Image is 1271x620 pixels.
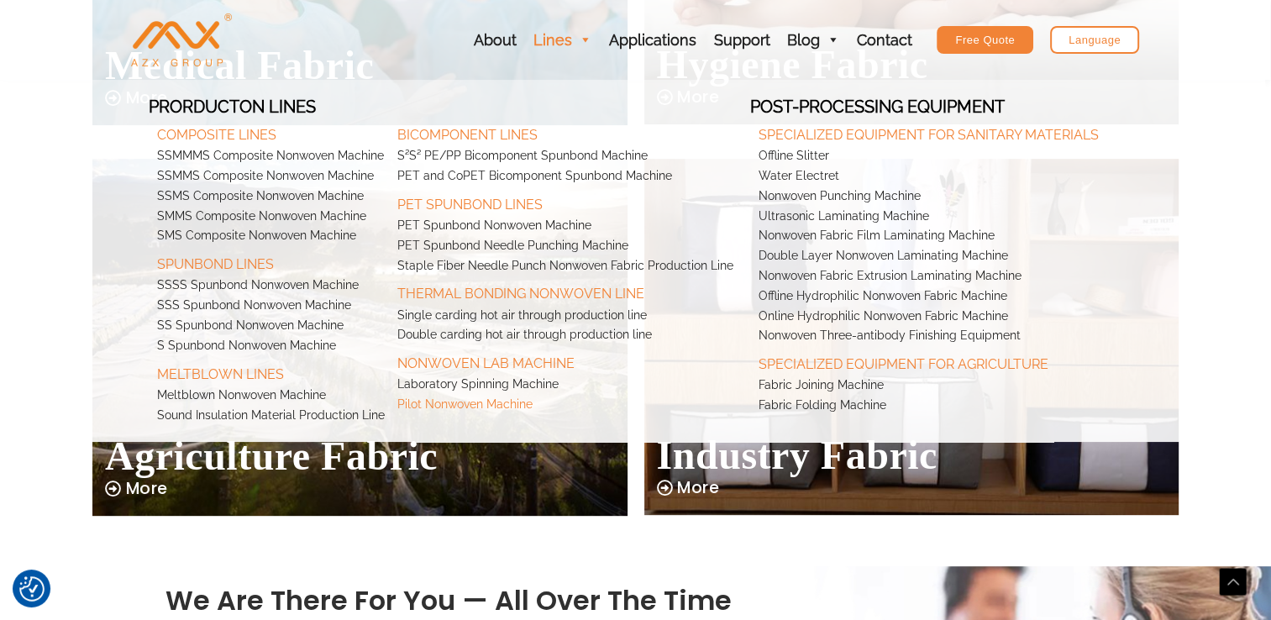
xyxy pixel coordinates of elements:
[750,266,1111,286] a: Nonwoven Fabric Extrusion Laminating Machine
[750,326,1111,346] a: Nonwoven Three-antibody Finishing Equipment
[657,480,720,496] a: More
[937,26,1033,54] a: Free Quote
[750,117,1111,146] a: Specialized Equipment for Sanitary Materials
[149,166,390,187] a: SSMMS Composite Nonwoven Machine
[389,216,750,236] a: PET Spunbond Nonwoven Machine
[165,583,1106,618] h3: We are there for you — all over the time
[149,356,390,386] a: Meltblown Lines
[750,187,1111,207] a: Nonwoven Punching Machine
[149,187,390,207] a: SSMS Composite Nonwoven Machine
[149,246,390,276] a: Spunbond Lines
[149,296,390,316] a: SSS Spunbond Nonwoven Machine
[750,246,1111,266] a: Double Layer Nonwoven Laminating Machine
[750,97,1111,117] h4: Post-processing Equipment
[389,375,750,395] a: Laboratory Spinning Machine
[389,306,750,326] a: Single carding hot air through production line
[750,376,1111,396] a: Fabric Joining Machine
[149,226,390,246] a: SMS Composite Nonwoven Machine
[149,276,390,296] a: SSSS Spunbond Nonwoven Machine
[750,286,1111,307] a: Offline Hydrophilic Nonwoven Fabric Machine
[126,481,168,497] span: More
[389,395,750,415] a: Pilot Nonwoven Machine
[105,481,168,497] a: More
[149,316,390,336] a: SS Spunbond Nonwoven Machine
[19,576,45,602] img: Revisit consent button
[149,117,390,146] a: Composite Lines
[389,345,750,375] a: Nonwoven Lab Machine
[389,166,750,187] a: PET and CoPET Bicomponent Spunbond Machine
[149,386,390,406] a: Meltblown Nonwoven Machine
[19,576,45,602] button: Consent Preferences
[677,480,719,496] span: More
[750,207,1111,227] a: Ultrasonic Laminating Machine
[657,435,937,476] a: Industry Fabric
[750,146,1111,166] a: Offline Slitter
[389,117,750,146] a: Bicomponent Lines
[149,336,390,356] a: S Spunbond Nonwoven Machine
[149,146,390,166] a: SSMMMS Composite Nonwoven Machine
[750,226,1111,246] a: Nonwoven Fabric Film Laminating Machine
[750,307,1111,327] a: Online Hydrophilic Nonwoven Fabric Machine
[389,146,750,166] a: S²S² PE/PP Bicomponent Spunbond Machine
[149,406,390,426] a: Sound Insulation Material Production Line
[750,346,1111,376] a: Specialized Equipment for Agriculture
[750,166,1111,187] a: Water Electret
[750,396,1111,416] a: Fabric Folding Machine
[389,236,750,256] a: PET Spunbond Needle Punching Machine
[389,276,750,305] a: Thermal Bonding Nonwoven Line
[105,436,438,476] a: Agriculture Fabric
[389,256,750,276] a: Staple Fiber Needle Punch Nonwoven Fabric Production Line
[149,97,390,117] h4: Prorducton Lines
[149,207,390,227] a: SMMS Composite Nonwoven Machine
[131,31,232,47] a: AZX Nonwoven Machine
[389,325,750,345] a: Double carding hot air through production line
[389,187,750,216] a: PET Spunbond Lines
[1050,26,1139,54] a: Language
